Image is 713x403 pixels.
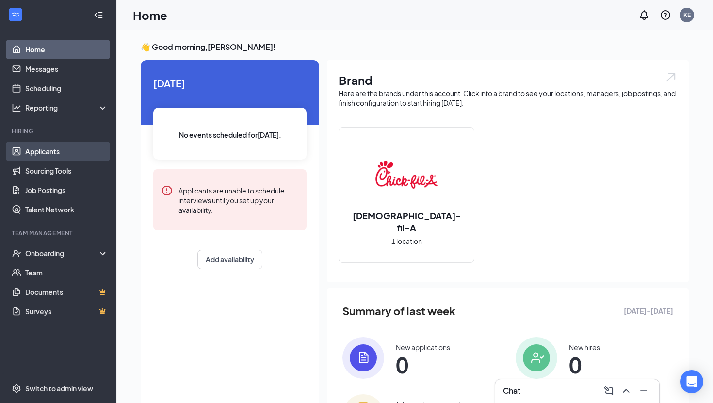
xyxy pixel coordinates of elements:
[624,306,673,316] span: [DATE] - [DATE]
[620,385,632,397] svg: ChevronUp
[569,342,600,352] div: New hires
[11,10,20,19] svg: WorkstreamLogo
[396,342,450,352] div: New applications
[342,303,455,320] span: Summary of last week
[603,385,615,397] svg: ComposeMessage
[638,9,650,21] svg: Notifications
[178,185,299,215] div: Applicants are unable to schedule interviews until you set up your availability.
[133,7,167,23] h1: Home
[601,383,616,399] button: ComposeMessage
[339,88,677,108] div: Here are the brands under this account. Click into a brand to see your locations, managers, job p...
[25,248,100,258] div: Onboarding
[153,76,307,91] span: [DATE]
[25,161,108,180] a: Sourcing Tools
[391,236,422,246] span: 1 location
[25,79,108,98] a: Scheduling
[179,129,281,140] span: No events scheduled for [DATE] .
[25,103,109,113] div: Reporting
[141,42,689,52] h3: 👋 Good morning, [PERSON_NAME] !
[342,337,384,379] img: icon
[339,72,677,88] h1: Brand
[25,40,108,59] a: Home
[12,127,106,135] div: Hiring
[503,386,520,396] h3: Chat
[680,370,703,393] div: Open Intercom Messenger
[683,11,691,19] div: KE
[25,282,108,302] a: DocumentsCrown
[25,263,108,282] a: Team
[161,185,173,196] svg: Error
[516,337,557,379] img: icon
[25,59,108,79] a: Messages
[25,142,108,161] a: Applicants
[636,383,651,399] button: Minimize
[660,9,671,21] svg: QuestionInfo
[25,384,93,393] div: Switch to admin view
[197,250,262,269] button: Add availability
[12,248,21,258] svg: UserCheck
[12,103,21,113] svg: Analysis
[25,180,108,200] a: Job Postings
[25,200,108,219] a: Talent Network
[664,72,677,83] img: open.6027fd2a22e1237b5b06.svg
[12,229,106,237] div: Team Management
[339,210,474,234] h2: [DEMOGRAPHIC_DATA]-fil-A
[638,385,649,397] svg: Minimize
[12,384,21,393] svg: Settings
[569,356,600,373] span: 0
[25,302,108,321] a: SurveysCrown
[94,10,103,20] svg: Collapse
[618,383,634,399] button: ChevronUp
[375,144,438,206] img: Chick-fil-A
[396,356,450,373] span: 0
